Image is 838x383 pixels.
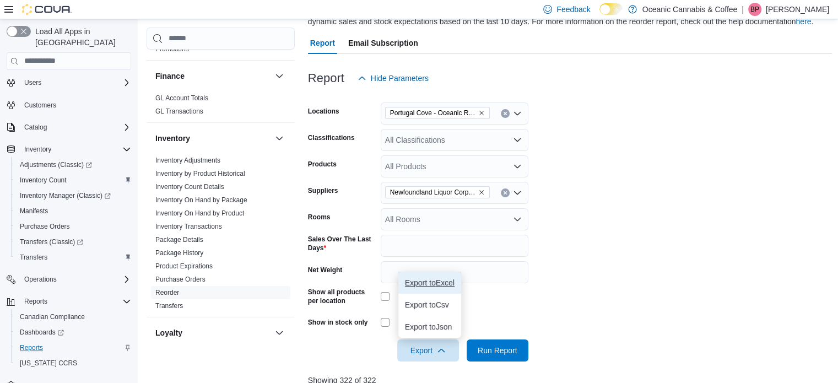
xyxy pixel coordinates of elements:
span: Package History [155,249,203,257]
span: Catalog [24,123,47,132]
a: Purchase Orders [15,220,74,233]
a: Canadian Compliance [15,310,89,323]
span: Report [310,32,335,54]
span: Transfers (Classic) [20,238,83,246]
button: Hide Parameters [353,67,433,89]
span: Newfoundland Liquor Corporation [385,186,490,198]
span: [US_STATE] CCRS [20,359,77,368]
button: Users [20,76,46,89]
span: Adjustments (Classic) [15,158,131,171]
span: Dashboards [15,326,131,339]
button: Transfers [11,250,136,265]
label: Sales Over The Last Days [308,235,376,252]
button: Operations [20,273,61,286]
span: Newfoundland Liquor Corporation [390,187,476,198]
a: Adjustments (Classic) [11,157,136,172]
a: Adjustments (Classic) [15,158,96,171]
span: Load All Apps in [GEOGRAPHIC_DATA] [31,26,131,48]
span: Inventory On Hand by Package [155,196,247,204]
span: Inventory Count Details [155,182,224,191]
button: Reports [11,340,136,355]
span: Hide Parameters [371,73,429,84]
span: Canadian Compliance [20,312,85,321]
a: Customers [20,99,61,112]
span: Reports [24,297,47,306]
label: Products [308,160,337,169]
span: Inventory by Product Historical [155,169,245,178]
span: Transfers [20,253,47,262]
span: Customers [20,98,131,112]
a: Transfers (Classic) [11,234,136,250]
span: Dashboards [20,328,64,337]
button: Inventory Count [11,172,136,188]
button: Export toCsv [398,294,461,316]
a: GL Transactions [155,107,203,115]
span: Email Subscription [348,32,418,54]
button: Remove Portugal Cove - Oceanic Releaf from selection in this group [478,110,485,116]
span: Washington CCRS [15,357,131,370]
p: | [742,3,744,16]
button: Export toJson [398,316,461,338]
button: Catalog [20,121,51,134]
a: Inventory Adjustments [155,157,220,164]
span: Package Details [155,235,203,244]
span: Export to Csv [405,300,455,309]
a: Package History [155,249,203,257]
a: Product Expirations [155,262,213,270]
span: Inventory Count [15,174,131,187]
span: Reports [20,343,43,352]
a: GL Account Totals [155,94,208,102]
button: Open list of options [513,188,522,197]
a: Inventory Count [15,174,71,187]
span: Operations [24,275,57,284]
a: Purchase Orders [155,276,206,283]
img: Cova [22,4,72,15]
span: Inventory Manager (Classic) [20,191,111,200]
span: Transfers [155,301,183,310]
a: Package Details [155,236,203,244]
button: Manifests [11,203,136,219]
span: Export to Json [405,322,455,331]
button: Finance [273,69,286,83]
a: Inventory Transactions [155,223,222,230]
button: Export toExcel [398,272,461,294]
button: Open list of options [513,162,522,171]
span: Adjustments (Classic) [20,160,92,169]
span: Inventory [24,145,51,154]
a: Inventory On Hand by Package [155,196,247,204]
a: Inventory On Hand by Product [155,209,244,217]
h3: Loyalty [155,327,182,338]
button: Loyalty [155,327,271,338]
span: Inventory Count [20,176,67,185]
a: Inventory Manager (Classic) [11,188,136,203]
div: Inventory [147,154,295,317]
div: Brooke Pynn [748,3,761,16]
div: Finance [147,91,295,122]
span: Manifests [20,207,48,215]
span: Inventory Manager (Classic) [15,189,131,202]
button: Users [2,75,136,90]
span: Run Report [478,345,517,356]
button: Open list of options [513,109,522,118]
span: Customers [24,101,56,110]
span: Portugal Cove - Oceanic Releaf [385,107,490,119]
button: Finance [155,71,271,82]
button: Run Report [467,339,528,362]
button: Clear input [501,109,510,118]
button: Open list of options [513,136,522,144]
label: Show all products per location [308,288,376,305]
a: Transfers [155,302,183,310]
a: Inventory by Product Historical [155,170,245,177]
button: Inventory [2,142,136,157]
span: Export to Excel [405,278,455,287]
label: Rooms [308,213,331,222]
span: Transfers (Classic) [15,235,131,249]
span: Purchase Orders [20,222,70,231]
span: Reorder [155,288,179,297]
button: Export [397,339,459,362]
span: Users [20,76,131,89]
label: Suppliers [308,186,338,195]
